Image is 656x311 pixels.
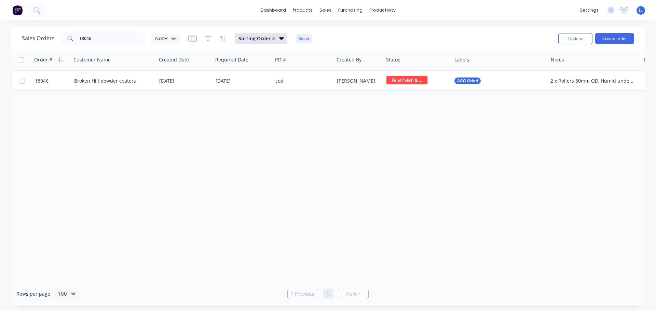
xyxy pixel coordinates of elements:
span: AGG Grind [457,77,478,84]
div: PO # [275,56,286,63]
a: Previous page [288,291,318,297]
div: sales [316,5,335,15]
a: Page 1 is your current page [323,289,333,299]
h1: Sales Orders [22,35,55,42]
span: Notes [155,35,168,42]
input: Search... [79,32,146,45]
span: JL [639,7,643,13]
span: Final Polish & ... [386,76,427,84]
a: Next page [338,291,368,297]
div: productivity [366,5,399,15]
button: Sorting:Order # [235,33,287,44]
a: dashboard [257,5,289,15]
div: settings [576,5,602,15]
a: Broken Hill powder coaters [74,77,136,84]
button: AGG Grind [454,77,481,84]
span: Previous [295,291,314,297]
span: Rows per page [16,291,50,297]
div: Notes [551,56,564,63]
div: purchasing [335,5,366,15]
div: cod [275,77,328,84]
span: 18046 [35,77,49,84]
button: Reset [296,34,312,43]
a: 18046 [35,71,74,91]
div: 2 x Rollers 80mm OD, Humid underground environment [550,77,633,84]
button: Create order [595,33,634,44]
span: Sorting: Order # [238,35,275,42]
div: [DATE] [216,77,270,84]
span: Next [346,291,357,297]
button: Options [558,33,592,44]
div: Required Date [215,56,248,63]
div: [DATE] [159,77,210,84]
div: products [289,5,316,15]
img: Factory [12,5,23,15]
iframe: Intercom live chat [633,288,649,304]
div: [PERSON_NAME] [337,77,379,84]
div: Labels [454,56,469,63]
ul: Pagination [285,289,371,299]
div: Created Date [159,56,189,63]
div: Customer Name [73,56,111,63]
div: Created By [337,56,361,63]
div: Status [386,56,400,63]
div: Order # [34,56,52,63]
